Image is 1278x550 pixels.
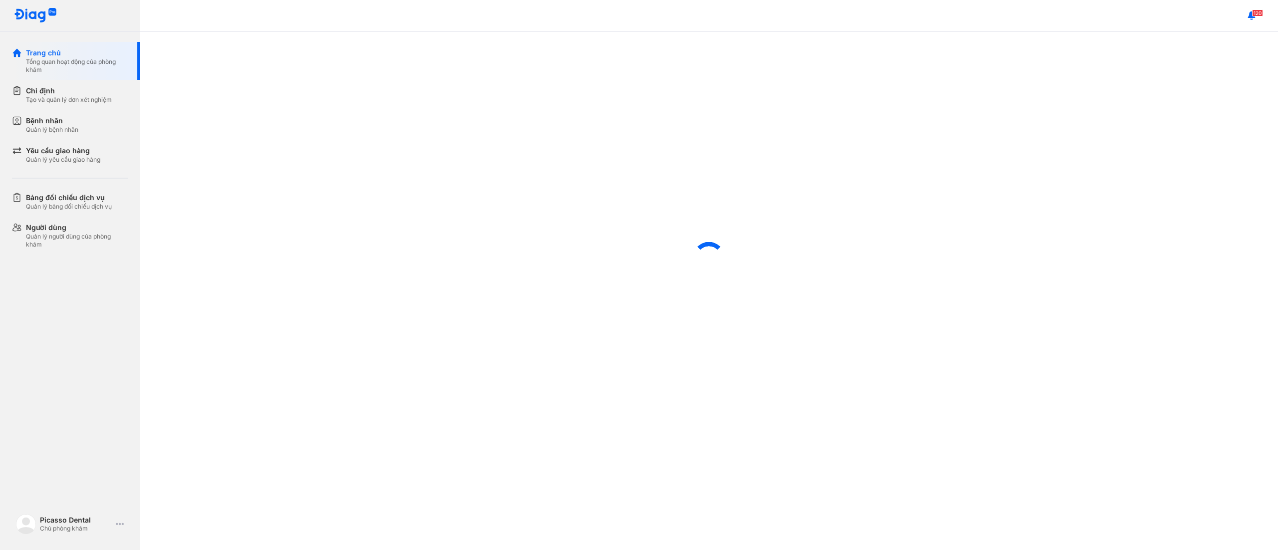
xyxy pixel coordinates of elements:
[26,193,112,203] div: Bảng đối chiếu dịch vụ
[26,146,100,156] div: Yêu cầu giao hàng
[26,48,128,58] div: Trang chủ
[14,8,57,23] img: logo
[26,116,78,126] div: Bệnh nhân
[26,203,112,211] div: Quản lý bảng đối chiếu dịch vụ
[26,156,100,164] div: Quản lý yêu cầu giao hàng
[40,516,112,525] div: Picasso Dental
[26,96,112,104] div: Tạo và quản lý đơn xét nghiệm
[16,514,36,534] img: logo
[26,223,128,233] div: Người dùng
[40,525,112,533] div: Chủ phòng khám
[26,233,128,249] div: Quản lý người dùng của phòng khám
[26,86,112,96] div: Chỉ định
[26,58,128,74] div: Tổng quan hoạt động của phòng khám
[1252,9,1263,16] span: 120
[26,126,78,134] div: Quản lý bệnh nhân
